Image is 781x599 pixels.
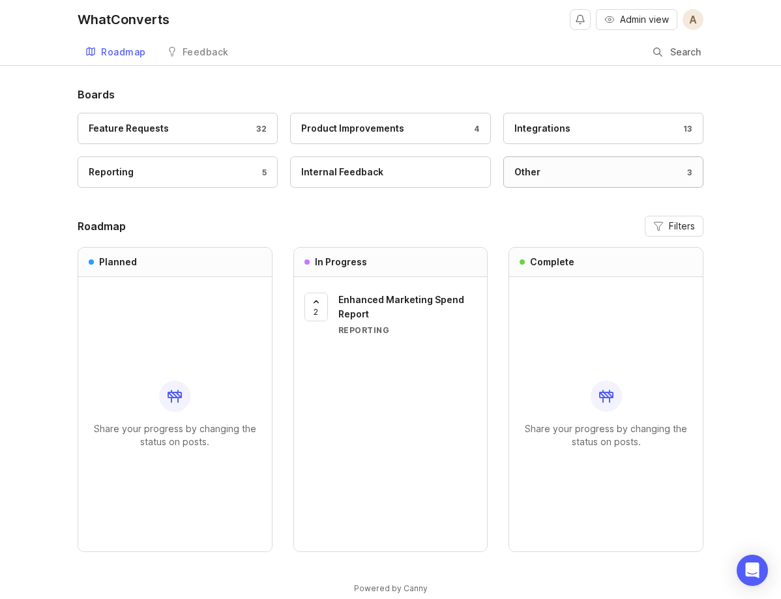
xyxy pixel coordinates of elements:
[620,13,669,26] span: Admin view
[78,13,169,26] div: WhatConverts
[301,121,404,136] div: Product Improvements
[514,121,570,136] div: Integrations
[301,165,383,179] div: Internal Feedback
[183,48,229,57] div: Feedback
[520,422,692,448] p: Share your progress by changing the status on posts.
[514,165,540,179] div: Other
[78,87,703,102] h1: Boards
[99,256,137,269] h3: Planned
[78,156,278,188] a: Reporting5
[467,123,480,134] div: 4
[645,216,703,237] button: Filters
[78,113,278,144] a: Feature Requests32
[78,39,154,66] a: Roadmap
[159,39,237,66] a: Feedback
[314,306,318,317] span: 2
[256,167,267,178] div: 5
[290,156,490,188] a: Internal Feedback
[338,325,477,336] div: Reporting
[530,256,574,269] h3: Complete
[315,256,367,269] h3: In Progress
[78,218,126,234] h2: Roadmap
[596,9,677,30] button: Admin view
[250,123,267,134] div: 32
[681,167,692,178] div: 3
[503,113,703,144] a: Integrations13
[101,48,146,57] div: Roadmap
[290,113,490,144] a: Product Improvements4
[338,293,477,336] a: Enhanced Marketing Spend ReportReporting
[338,294,464,319] span: Enhanced Marketing Spend Report
[689,12,697,27] span: A
[737,555,768,586] div: Open Intercom Messenger
[503,156,703,188] a: Other3
[683,9,703,30] button: A
[89,165,134,179] div: Reporting
[570,9,591,30] button: Notifications
[352,581,430,596] a: Powered by Canny
[89,121,169,136] div: Feature Requests
[669,220,695,233] span: Filters
[89,422,261,448] p: Share your progress by changing the status on posts.
[304,293,328,321] button: 2
[677,123,692,134] div: 13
